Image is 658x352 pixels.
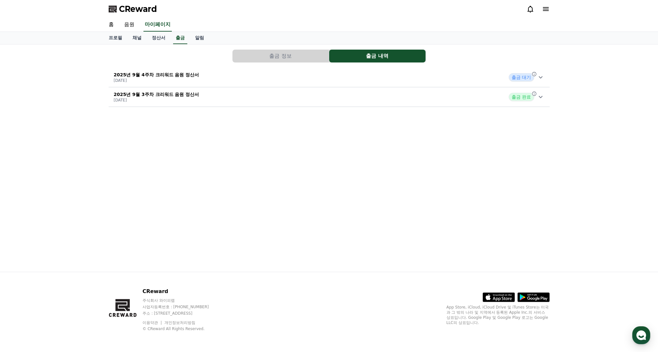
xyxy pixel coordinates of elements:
a: 이용약관 [142,320,163,325]
a: 홈 [103,18,119,32]
p: 2025년 9월 4주차 크리워드 음원 정산서 [114,71,199,78]
a: 프로필 [103,32,127,44]
button: 출금 내역 [329,50,426,62]
a: CReward [109,4,157,14]
a: 개인정보처리방침 [164,320,195,325]
a: 음원 [119,18,140,32]
a: 출금 [173,32,187,44]
p: 주소 : [STREET_ADDRESS] [142,311,221,316]
a: 출금 내역 [329,50,426,62]
p: CReward [142,288,221,295]
p: App Store, iCloud, iCloud Drive 및 iTunes Store는 미국과 그 밖의 나라 및 지역에서 등록된 Apple Inc.의 서비스 상표입니다. Goo... [447,305,550,325]
p: © CReward All Rights Reserved. [142,326,221,331]
span: 출금 완료 [509,93,534,101]
a: 마이페이지 [143,18,172,32]
span: CReward [119,4,157,14]
p: 사업자등록번호 : [PHONE_NUMBER] [142,304,221,309]
p: 주식회사 와이피랩 [142,298,221,303]
p: [DATE] [114,98,199,103]
button: 출금 정보 [232,50,329,62]
button: 2025년 9월 4주차 크리워드 음원 정산서 [DATE] 출금 대기 [109,68,550,87]
span: 출금 대기 [509,73,534,81]
a: 정산서 [147,32,171,44]
p: [DATE] [114,78,199,83]
button: 2025년 9월 3주차 크리워드 음원 정산서 [DATE] 출금 완료 [109,87,550,107]
a: 알림 [190,32,209,44]
a: 채널 [127,32,147,44]
p: 2025년 9월 3주차 크리워드 음원 정산서 [114,91,199,98]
